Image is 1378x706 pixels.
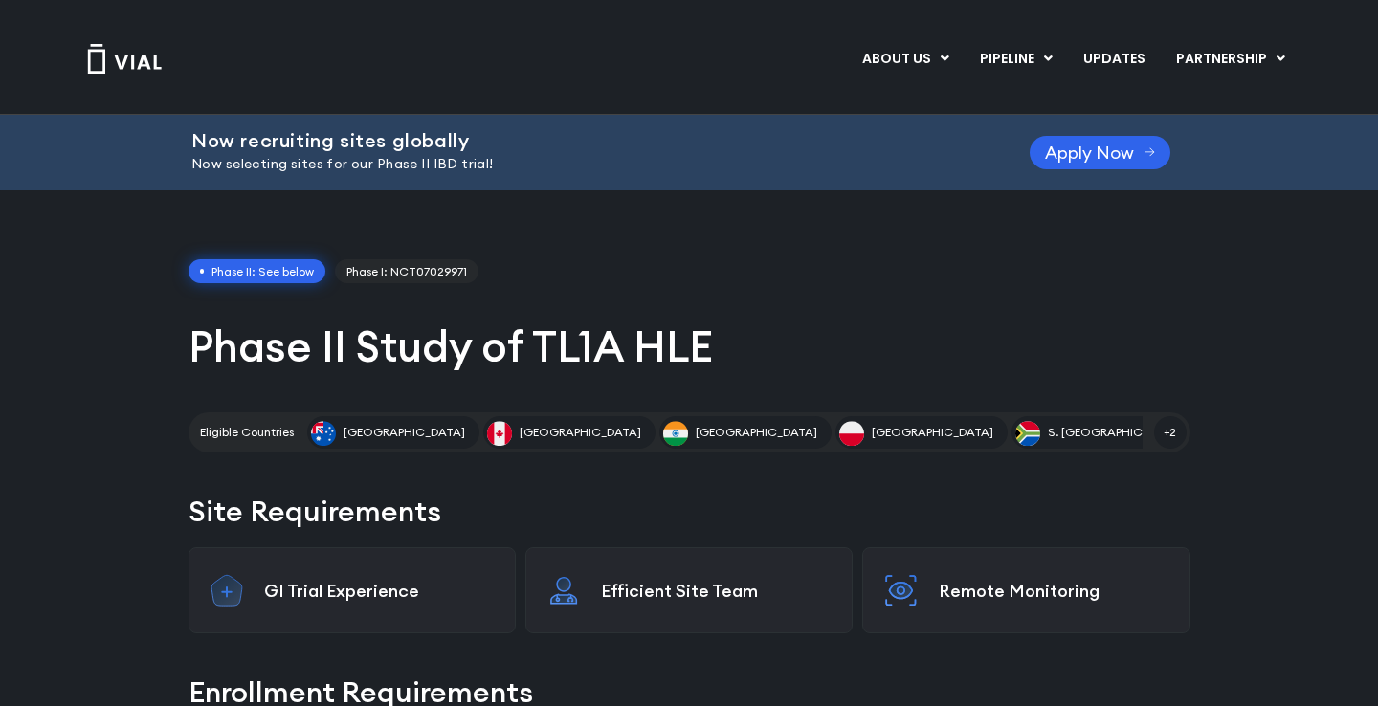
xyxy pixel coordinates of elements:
img: Vial Logo [86,44,163,74]
span: [GEOGRAPHIC_DATA] [520,424,641,441]
span: +2 [1154,416,1187,449]
span: [GEOGRAPHIC_DATA] [872,424,993,441]
span: Apply Now [1045,145,1134,160]
p: Remote Monitoring [939,580,1170,602]
img: S. Africa [1015,421,1040,446]
a: ABOUT USMenu Toggle [847,43,964,76]
img: India [663,421,688,446]
h2: Eligible Countries [200,424,294,441]
span: S. [GEOGRAPHIC_DATA] [1048,424,1183,441]
p: Efficient Site Team [601,580,833,602]
a: Phase I: NCT07029971 [335,259,478,284]
h2: Site Requirements [189,491,1190,532]
a: PIPELINEMenu Toggle [965,43,1067,76]
span: Phase II: See below [189,259,326,284]
a: UPDATES [1068,43,1160,76]
h1: Phase II Study of TL1A HLE [189,319,1190,374]
span: [GEOGRAPHIC_DATA] [344,424,465,441]
p: Now selecting sites for our Phase II IBD trial! [191,154,982,175]
a: PARTNERSHIPMenu Toggle [1161,43,1300,76]
img: Poland [839,421,864,446]
img: Australia [311,421,336,446]
h2: Now recruiting sites globally [191,130,982,151]
span: [GEOGRAPHIC_DATA] [696,424,817,441]
p: GI Trial Experience [264,580,496,602]
img: Canada [487,421,512,446]
a: Apply Now [1030,136,1170,169]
